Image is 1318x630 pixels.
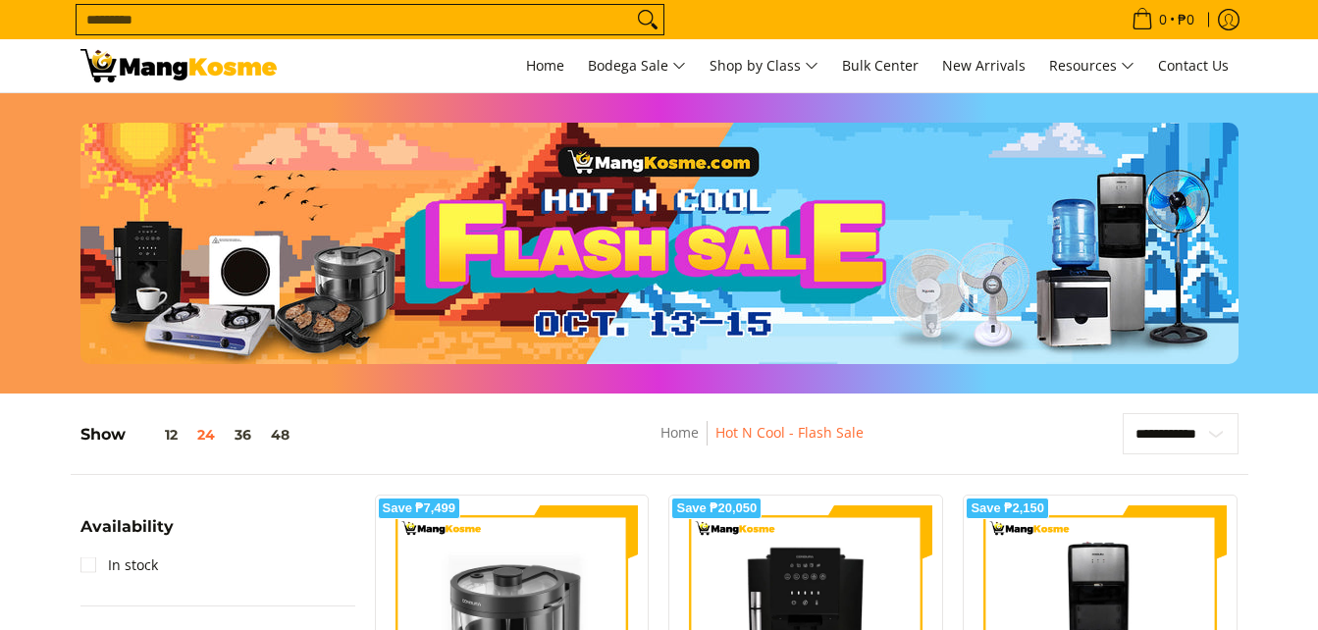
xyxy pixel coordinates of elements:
summary: Open [80,519,174,550]
nav: Breadcrumbs [519,421,1006,465]
span: • [1126,9,1200,30]
button: 48 [261,427,299,443]
span: Save ₱7,499 [383,502,456,514]
span: Bulk Center [842,56,919,75]
span: New Arrivals [942,56,1026,75]
h5: Show [80,425,299,445]
button: Search [632,5,663,34]
span: 0 [1156,13,1170,26]
span: Resources [1049,54,1134,79]
span: ₱0 [1175,13,1197,26]
a: New Arrivals [932,39,1035,92]
span: Bodega Sale [588,54,686,79]
nav: Main Menu [296,39,1239,92]
a: Hot N Cool - Flash Sale [715,423,864,442]
a: In stock [80,550,158,581]
a: Bulk Center [832,39,928,92]
span: Shop by Class [710,54,818,79]
span: Availability [80,519,174,535]
a: Resources [1039,39,1144,92]
button: 36 [225,427,261,443]
button: 24 [187,427,225,443]
a: Bodega Sale [578,39,696,92]
button: 12 [126,427,187,443]
a: Contact Us [1148,39,1239,92]
a: Home [516,39,574,92]
span: Contact Us [1158,56,1229,75]
span: Save ₱20,050 [676,502,757,514]
a: Shop by Class [700,39,828,92]
span: Save ₱2,150 [971,502,1044,514]
a: Home [660,423,699,442]
img: Hot N Cool: Mang Kosme MID-PAYDAY APPLIANCES SALE! l Mang Kosme [80,49,277,82]
span: Home [526,56,564,75]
